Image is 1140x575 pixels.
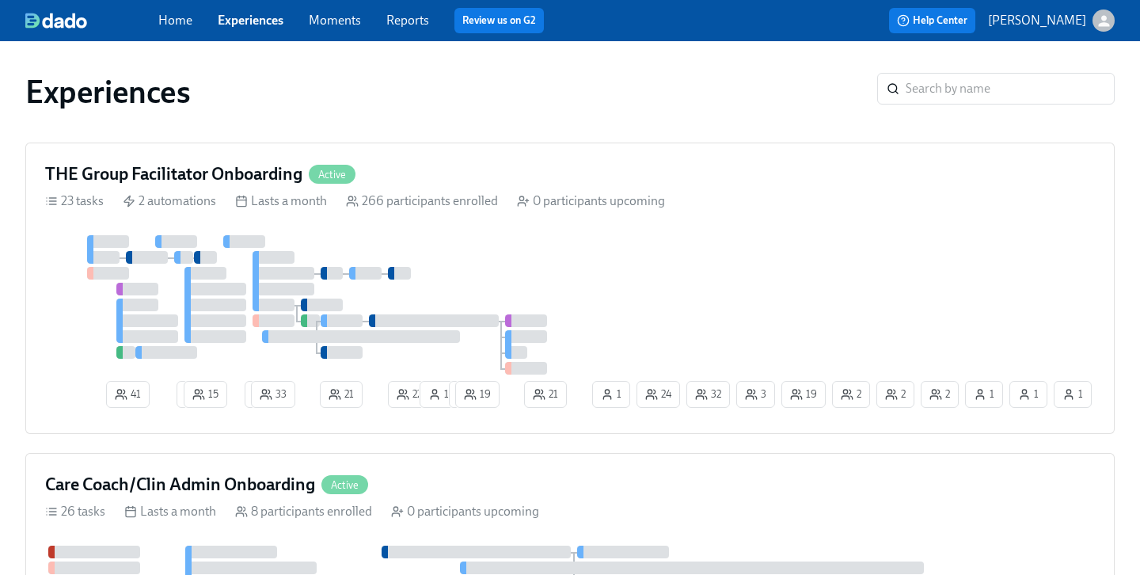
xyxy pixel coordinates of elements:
div: 0 participants upcoming [391,503,539,520]
span: 21 [533,387,558,402]
button: 1 [592,381,630,408]
span: Active [309,169,355,181]
div: 0 participants upcoming [517,192,665,210]
div: 26 tasks [45,503,105,520]
span: 33 [260,387,287,402]
a: Reports [386,13,429,28]
button: 1 [1054,381,1092,408]
button: 24 [636,381,680,408]
a: Home [158,13,192,28]
h4: THE Group Facilitator Onboarding [45,162,302,186]
button: 2 [245,381,283,408]
div: 23 tasks [45,192,104,210]
button: [PERSON_NAME] [988,10,1115,32]
button: 1 [449,381,487,408]
button: 41 [106,381,150,408]
button: 19 [781,381,826,408]
span: 24 [645,387,671,402]
button: 21 [524,381,567,408]
span: 32 [695,387,721,402]
button: Review us on G2 [454,8,544,33]
div: Lasts a month [124,503,216,520]
a: Review us on G2 [462,13,536,29]
span: 2 [885,387,906,402]
span: 1 [428,387,449,402]
button: 3 [736,381,775,408]
button: 19 [455,381,500,408]
span: 3 [745,387,766,402]
button: 1 [1009,381,1047,408]
button: 21 [320,381,363,408]
span: Active [321,479,368,491]
h4: Care Coach/Clin Admin Onboarding [45,473,315,497]
span: 1 [1018,387,1039,402]
span: 1 [1062,387,1083,402]
a: dado [25,13,158,29]
span: 15 [192,387,218,402]
button: 33 [251,381,295,408]
button: Help Center [889,8,975,33]
button: 15 [184,381,227,408]
input: Search by name [906,73,1115,105]
img: dado [25,13,87,29]
button: 32 [686,381,730,408]
button: 2 [832,381,870,408]
button: 2 [921,381,959,408]
span: 22 [397,387,422,402]
button: 1 [420,381,458,408]
div: 266 participants enrolled [346,192,498,210]
p: [PERSON_NAME] [988,12,1086,29]
button: 22 [388,381,431,408]
button: 2 [876,381,914,408]
a: Experiences [218,13,283,28]
span: Help Center [897,13,967,29]
span: 2 [929,387,950,402]
span: 41 [115,387,141,402]
span: 2 [841,387,861,402]
span: 19 [790,387,817,402]
span: 1 [974,387,994,402]
span: 19 [464,387,491,402]
div: 2 automations [123,192,216,210]
div: Lasts a month [235,192,327,210]
span: 21 [329,387,354,402]
button: 2 [177,381,215,408]
button: 1 [965,381,1003,408]
a: THE Group Facilitator OnboardingActive23 tasks 2 automations Lasts a month 266 participants enrol... [25,143,1115,434]
h1: Experiences [25,73,191,111]
a: Moments [309,13,361,28]
div: 8 participants enrolled [235,503,372,520]
span: 1 [601,387,621,402]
